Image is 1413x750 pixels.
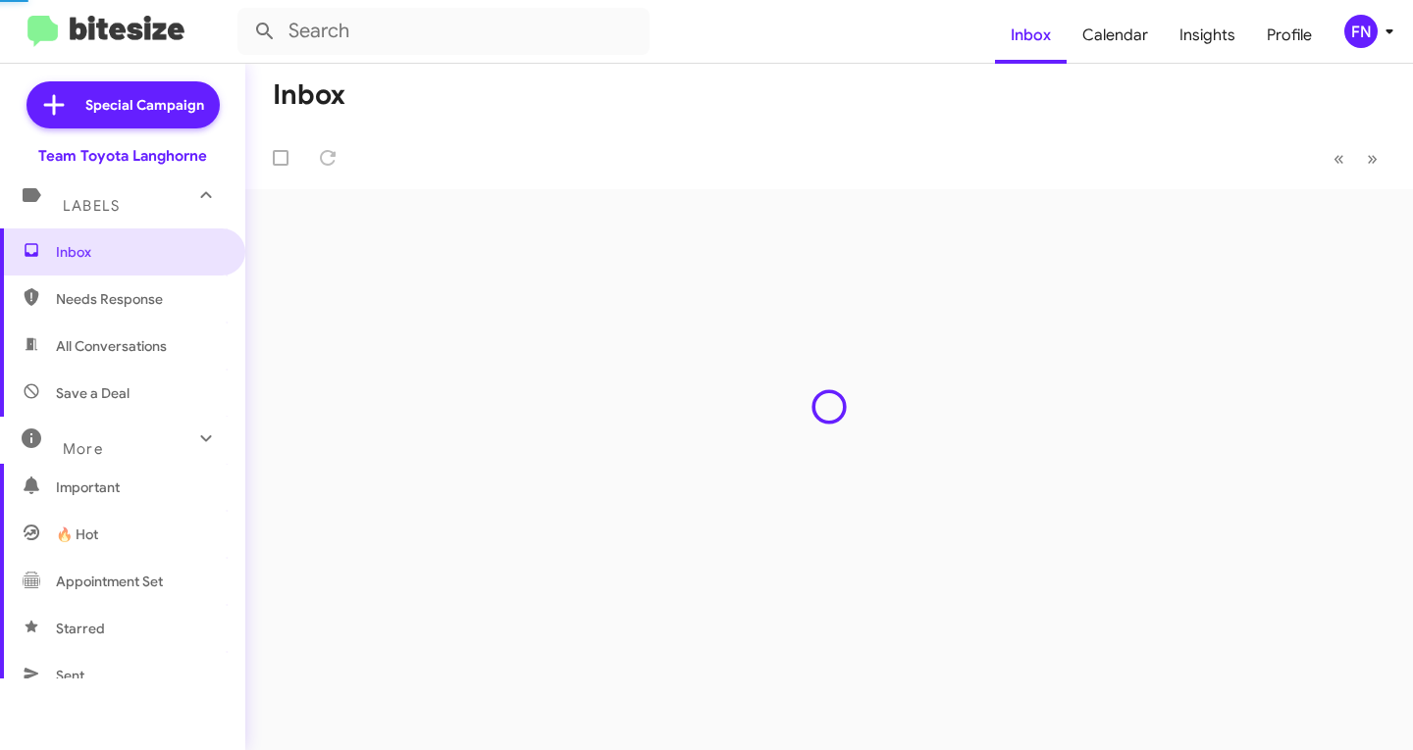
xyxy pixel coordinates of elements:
[1164,7,1251,64] a: Insights
[1322,138,1356,178] button: Previous
[995,7,1067,64] a: Inbox
[237,8,650,55] input: Search
[26,81,220,128] a: Special Campaign
[63,197,120,215] span: Labels
[1334,146,1344,171] span: «
[1344,15,1378,48] div: FN
[56,666,84,685] span: Sent
[38,146,207,166] div: Team Toyota Langhorne
[56,336,167,356] span: All Conversations
[56,383,130,403] span: Save a Deal
[1355,138,1389,178] button: Next
[85,95,204,115] span: Special Campaign
[56,477,223,497] span: Important
[56,242,223,262] span: Inbox
[56,619,105,638] span: Starred
[1328,15,1391,48] button: FN
[56,289,223,309] span: Needs Response
[1251,7,1328,64] a: Profile
[56,572,163,591] span: Appointment Set
[1367,146,1378,171] span: »
[1067,7,1164,64] a: Calendar
[1323,138,1389,178] nav: Page navigation example
[63,440,103,458] span: More
[273,79,345,111] h1: Inbox
[56,525,98,544] span: 🔥 Hot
